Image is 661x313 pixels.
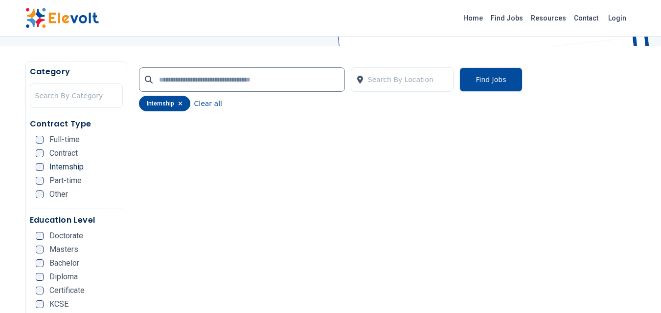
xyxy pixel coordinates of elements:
span: KCSE [49,300,68,308]
a: Login [602,8,632,28]
a: Find Jobs [487,10,527,26]
span: Masters [49,246,78,253]
input: Certificate [36,287,44,294]
input: Masters [36,246,44,253]
input: Other [36,190,44,198]
input: Full-time [36,136,44,144]
input: Doctorate [36,232,44,240]
input: KCSE [36,300,44,308]
input: Part-time [36,177,44,185]
a: Resources [527,10,570,26]
img: Elevolt [25,8,99,28]
h5: Category [30,66,123,78]
button: Clear all [194,96,222,111]
div: internship [139,96,190,111]
button: Find Jobs [459,67,522,92]
span: Part-time [49,177,82,185]
input: Diploma [36,273,44,281]
h5: Education Level [30,214,123,226]
a: Contact [570,10,602,26]
input: Internship [36,163,44,171]
input: Contract [36,149,44,157]
span: Bachelor [49,259,79,267]
span: Diploma [49,273,78,281]
h5: Contract Type [30,118,123,130]
span: Internship [49,163,84,171]
input: Bachelor [36,259,44,267]
span: Doctorate [49,232,83,240]
a: Home [459,10,487,26]
span: Certificate [49,287,85,294]
span: Full-time [49,136,80,144]
iframe: Chat Widget [612,266,661,313]
span: Contract [49,149,78,157]
span: Other [49,190,68,198]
